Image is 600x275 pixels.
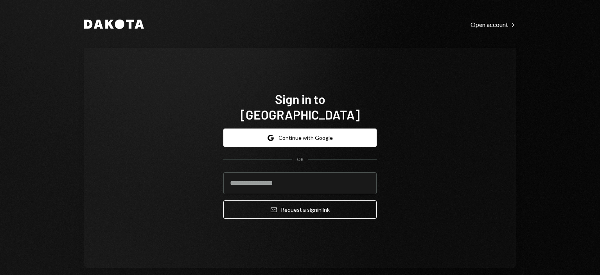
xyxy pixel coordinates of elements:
[471,20,516,29] a: Open account
[297,156,304,163] div: OR
[471,21,516,29] div: Open account
[223,129,377,147] button: Continue with Google
[223,200,377,219] button: Request a signinlink
[223,91,377,122] h1: Sign in to [GEOGRAPHIC_DATA]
